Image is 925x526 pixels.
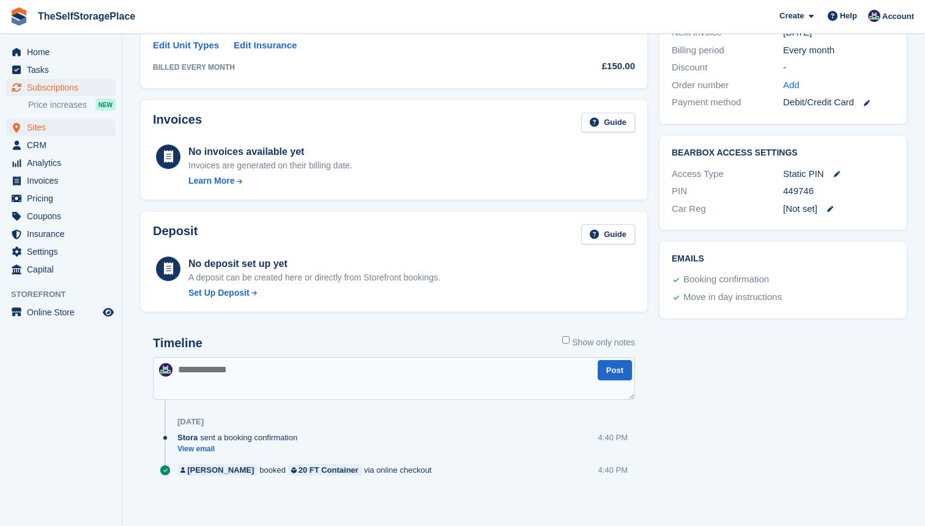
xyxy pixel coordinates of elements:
[27,61,100,78] span: Tasks
[6,43,116,61] a: menu
[177,464,437,476] div: booked via online checkout
[33,6,140,26] a: TheSelfStoragePlace
[672,254,894,264] h2: Emails
[6,79,116,96] a: menu
[27,208,100,225] span: Coupons
[672,202,783,216] div: Car Reg
[6,208,116,225] a: menu
[28,98,116,111] a: Price increases NEW
[187,464,254,476] div: [PERSON_NAME]
[27,190,100,207] span: Pricing
[672,184,783,198] div: PIN
[153,113,202,133] h2: Invoices
[672,148,894,158] h2: BearBox Access Settings
[562,336,635,349] label: Show only notes
[188,159,352,172] div: Invoices are generated on their billing date.
[177,432,198,443] span: Stora
[672,43,783,58] div: Billing period
[683,272,769,287] div: Booking confirmation
[6,190,116,207] a: menu
[581,113,635,133] a: Guide
[188,257,440,271] div: No deposit set up yet
[188,175,352,187] a: Learn More
[683,290,782,305] div: Move in day instructions
[299,464,358,476] div: 20 FT Container
[188,175,234,187] div: Learn More
[6,119,116,136] a: menu
[234,39,297,53] a: Edit Insurance
[672,96,783,110] div: Payment method
[598,360,632,380] button: Post
[188,145,352,159] div: No invoices available yet
[27,225,100,242] span: Insurance
[27,154,100,171] span: Analytics
[10,7,28,26] img: stora-icon-8386f47178a22dfd0bd8f6a31ec36ba5ce8667c1dd55bd0f319d3a0aa187defe.svg
[159,363,173,377] img: Sam
[598,432,628,443] div: 4:40 PM
[11,288,122,301] span: Storefront
[177,444,303,454] a: View email
[6,261,116,278] a: menu
[6,154,116,171] a: menu
[672,167,783,181] div: Access Type
[177,432,303,443] div: sent a booking confirmation
[153,336,202,350] h2: Timeline
[783,184,894,198] div: 449746
[783,167,894,181] div: Static PIN
[783,78,800,92] a: Add
[27,119,100,136] span: Sites
[779,10,804,22] span: Create
[581,224,635,244] a: Guide
[27,172,100,189] span: Invoices
[783,202,894,216] div: [Not set]
[188,287,250,299] div: Set Up Deposit
[783,96,894,110] div: Debit/Credit Card
[6,61,116,78] a: menu
[882,10,914,23] span: Account
[544,59,635,73] div: £150.00
[6,243,116,260] a: menu
[27,43,100,61] span: Home
[153,62,544,73] div: BILLED EVERY MONTH
[672,61,783,75] div: Discount
[101,305,116,320] a: Preview store
[153,224,198,244] h2: Deposit
[188,271,440,284] p: A deposit can be created here or directly from Storefront bookings.
[6,137,116,154] a: menu
[177,464,257,476] a: [PERSON_NAME]
[6,304,116,321] a: menu
[27,79,100,96] span: Subscriptions
[27,304,100,321] span: Online Store
[177,417,204,427] div: [DATE]
[27,137,100,154] span: CRM
[598,464,628,476] div: 4:40 PM
[6,172,116,189] a: menu
[840,10,857,22] span: Help
[153,39,219,53] a: Edit Unit Types
[188,287,440,299] a: Set Up Deposit
[27,261,100,278] span: Capital
[28,99,87,111] span: Price increases
[672,78,783,92] div: Order number
[783,43,894,58] div: Every month
[562,336,570,344] input: Show only notes
[288,464,362,476] a: 20 FT Container
[783,61,894,75] div: -
[27,243,100,260] span: Settings
[6,225,116,242] a: menu
[868,10,880,22] img: Sam
[95,99,116,111] div: NEW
